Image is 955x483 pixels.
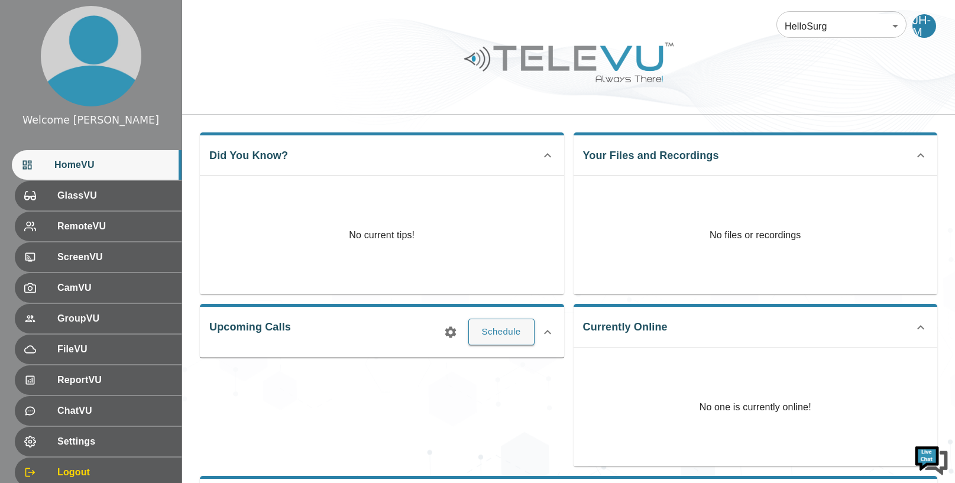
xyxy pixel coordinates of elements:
div: CamVU [15,273,182,303]
p: No current tips! [349,228,415,242]
div: RemoteVU [15,212,182,241]
div: GlassVU [15,181,182,210]
button: Schedule [468,319,535,345]
span: ScreenVU [57,250,172,264]
img: Chat Widget [914,442,949,477]
img: Logo [462,38,675,87]
span: HomeVU [54,158,172,172]
div: HomeVU [12,150,182,180]
div: ReportVU [15,365,182,395]
div: JH-M [912,14,936,38]
span: GlassVU [57,189,172,203]
div: Settings [15,427,182,456]
span: GroupVU [57,312,172,326]
span: Settings [57,435,172,449]
span: ReportVU [57,373,172,387]
div: ChatVU [15,396,182,426]
div: ScreenVU [15,242,182,272]
span: FileVU [57,342,172,356]
div: Welcome [PERSON_NAME] [22,112,159,128]
span: RemoteVU [57,219,172,234]
div: HelloSurg [776,9,907,43]
div: GroupVU [15,304,182,333]
p: No files or recordings [574,176,938,294]
span: CamVU [57,281,172,295]
img: profile.png [41,6,141,106]
div: FileVU [15,335,182,364]
span: ChatVU [57,404,172,418]
span: Logout [57,465,172,479]
p: No one is currently online! [700,348,811,466]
